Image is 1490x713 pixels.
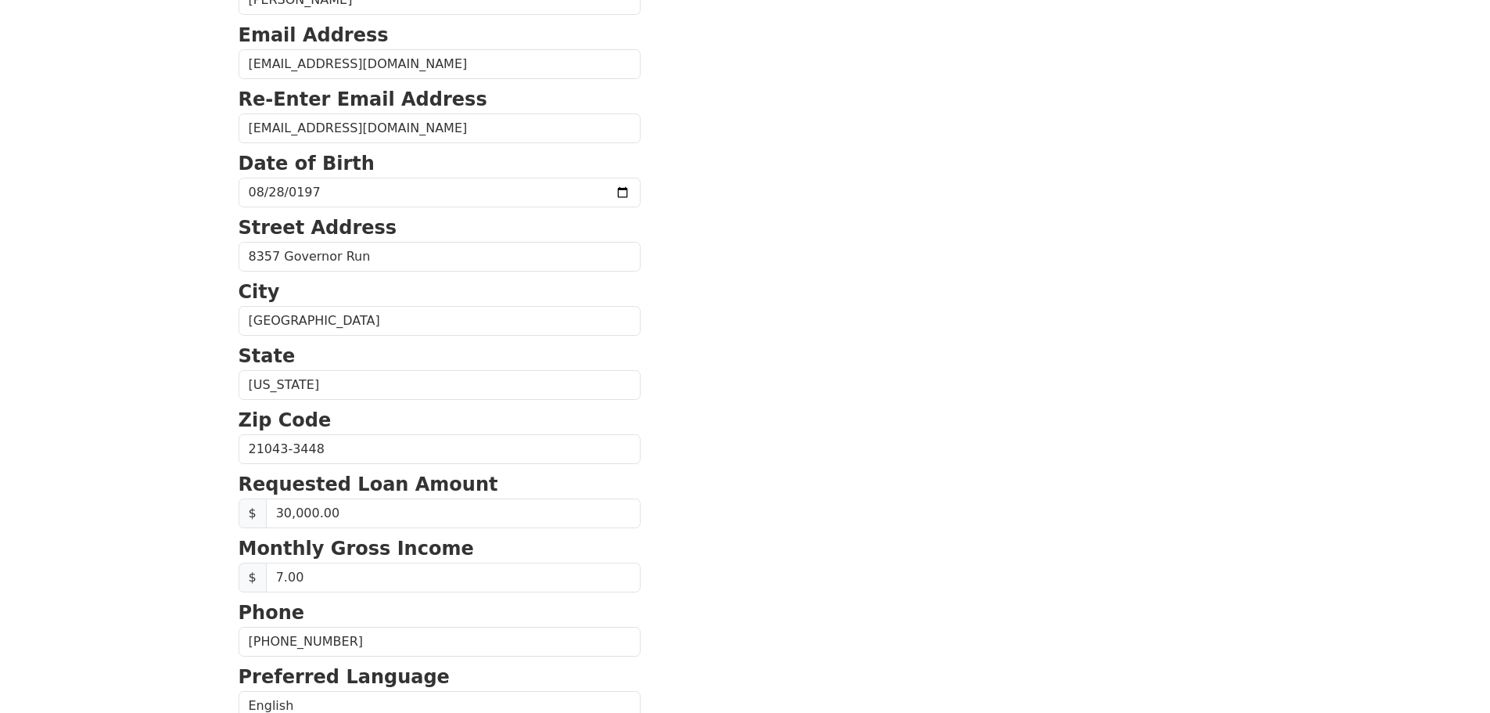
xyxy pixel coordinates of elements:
strong: State [239,345,296,367]
strong: Phone [239,602,305,624]
input: Re-Enter Email Address [239,113,641,143]
p: Monthly Gross Income [239,535,641,563]
input: Zip Code [239,434,641,464]
input: Phone [239,627,641,657]
input: Email Address [239,49,641,79]
strong: Re-Enter Email Address [239,88,487,110]
input: City [239,306,641,336]
strong: Requested Loan Amount [239,474,498,495]
span: $ [239,499,267,528]
input: Street Address [239,242,641,272]
strong: Zip Code [239,409,332,431]
strong: City [239,281,280,303]
strong: Street Address [239,217,397,239]
span: $ [239,563,267,592]
strong: Email Address [239,24,389,46]
input: Requested Loan Amount [266,499,641,528]
strong: Preferred Language [239,666,450,688]
input: Monthly Gross Income [266,563,641,592]
strong: Date of Birth [239,153,375,175]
